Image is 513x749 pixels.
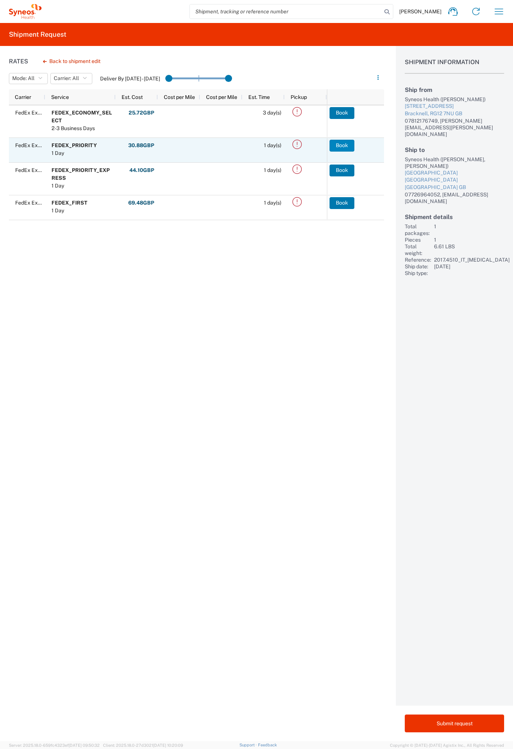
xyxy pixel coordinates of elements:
span: FedEx Express [15,200,51,206]
a: Feedback [258,743,277,747]
div: Total packages: [405,223,431,236]
h2: Ship from [405,86,504,93]
button: 25.72GBP [128,107,155,119]
div: [STREET_ADDRESS] [405,103,504,110]
button: Book [330,107,354,119]
h2: Shipment details [405,213,504,221]
span: 1 day(s) [264,167,281,173]
div: 07726964052, [EMAIL_ADDRESS][DOMAIN_NAME] [405,191,504,205]
span: Est. Cost [122,94,143,100]
button: 44.10GBP [129,165,155,176]
b: FEDEX_ECONOMY_SELECT [52,110,112,123]
div: 6.61 LBS [434,243,510,256]
div: 1 [434,223,510,236]
div: [GEOGRAPHIC_DATA] [GEOGRAPHIC_DATA] [405,169,504,184]
span: FedEx Express [15,110,51,116]
a: [GEOGRAPHIC_DATA] [GEOGRAPHIC_DATA][GEOGRAPHIC_DATA] GB [405,169,504,191]
span: Pickup [291,94,307,100]
label: Deliver By [DATE] - [DATE] [100,75,160,82]
b: FEDEX_PRIORITY [52,142,97,148]
strong: 44.10 GBP [129,167,154,174]
div: 1 [434,236,510,243]
div: [GEOGRAPHIC_DATA] GB [405,184,504,191]
button: Book [330,140,354,152]
div: Syneos Health ([PERSON_NAME]) [405,96,504,103]
span: Est. Time [248,94,270,100]
h1: Shipment Information [405,59,504,74]
button: Mode: All [9,73,48,84]
strong: 69.48 GBP [128,199,154,206]
button: Submit request [405,715,504,732]
div: Total weight: [405,243,431,256]
a: Support [239,743,258,747]
b: FEDEX_PRIORITY_EXPRESS [52,167,110,181]
span: [PERSON_NAME] [399,8,441,15]
button: Carrier: All [50,73,92,84]
span: [DATE] 09:50:32 [69,743,100,748]
div: 1 Day [52,182,112,190]
div: 1 Day [52,207,87,215]
a: [STREET_ADDRESS]Bracknell, RG12 7NU GB [405,103,504,117]
span: FedEx Express [15,142,51,148]
div: Bracknell, RG12 7NU GB [405,110,504,117]
h1: Rates [9,58,28,65]
span: Cost per Mile [206,94,237,100]
div: 2-3 Business Days [52,125,112,132]
div: Ship type: [405,270,431,276]
b: FEDEX_FIRST [52,200,87,206]
div: Pieces [405,236,431,243]
button: 69.48GBP [128,197,155,209]
span: Client: 2025.18.0-27d3021 [103,743,183,748]
span: Service [51,94,69,100]
div: 07812176749, [PERSON_NAME][EMAIL_ADDRESS][PERSON_NAME][DOMAIN_NAME] [405,117,504,137]
div: [DATE] [434,263,510,270]
span: FedEx Express [15,167,51,173]
span: Mode: All [12,75,34,82]
button: 30.88GBP [128,140,155,152]
span: 1 day(s) [264,142,281,148]
button: Book [330,165,354,176]
span: Carrier: All [54,75,79,82]
span: Server: 2025.18.0-659fc4323ef [9,743,100,748]
span: Cost per Mile [164,94,195,100]
h2: Shipment Request [9,30,66,39]
h2: Ship to [405,146,504,153]
div: Ship date: [405,263,431,270]
input: Shipment, tracking or reference number [190,4,382,19]
span: [DATE] 10:20:09 [153,743,183,748]
button: Back to shipment edit [37,55,106,68]
button: Book [330,197,354,209]
div: Syneos Health ([PERSON_NAME], [PERSON_NAME]) [405,156,504,169]
span: 1 day(s) [264,200,281,206]
strong: 30.88 GBP [128,142,154,149]
span: Copyright © [DATE]-[DATE] Agistix Inc., All Rights Reserved [390,742,504,749]
div: Reference: [405,256,431,263]
span: 3 day(s) [263,110,281,116]
div: 1 Day [52,149,97,157]
strong: 25.72 GBP [129,109,154,116]
div: 2017.4510_IT_[MEDICAL_DATA] [434,256,510,263]
span: Carrier [15,94,31,100]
